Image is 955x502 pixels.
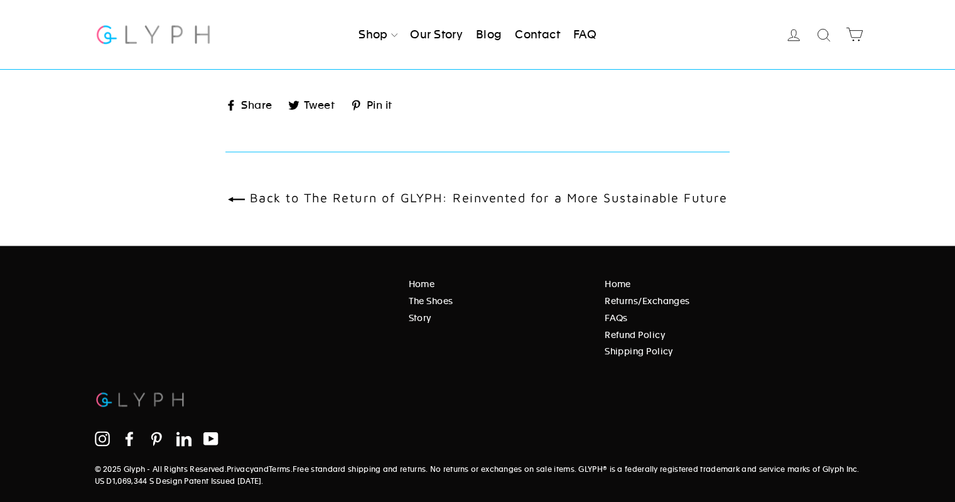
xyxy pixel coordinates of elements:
[409,277,586,291] a: Home
[409,294,586,308] a: The Shoes
[605,294,853,308] a: Returns/Exchanges
[409,311,586,325] a: Story
[605,328,853,342] a: Refund Policy
[269,464,291,473] a: Terms
[95,386,186,412] img: Glyph
[568,21,602,48] a: FAQ
[353,21,402,48] a: Shop
[95,464,860,485] a: Free standard shipping and returns. No returns or exchanges on sale items. GLYPH® is a federally ...
[353,21,602,48] ul: Primary
[302,99,344,111] span: Tweet
[228,190,728,205] a: Back to The Return of GLYPH: Reinvented for a More Sustainable Future
[95,18,212,51] img: Glyph
[605,277,853,291] a: Home
[239,99,281,111] span: Share
[405,21,468,48] a: Our Story
[605,311,853,325] a: FAQs
[938,197,955,305] iframe: Glyph - Referral program
[471,21,507,48] a: Blog
[605,344,853,358] a: Shipping Policy
[510,21,565,48] a: Contact
[95,463,861,487] p: © 2025 Glyph - All Rights Reserved. and . .
[365,99,402,111] span: Pin it
[227,464,254,473] a: Privacy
